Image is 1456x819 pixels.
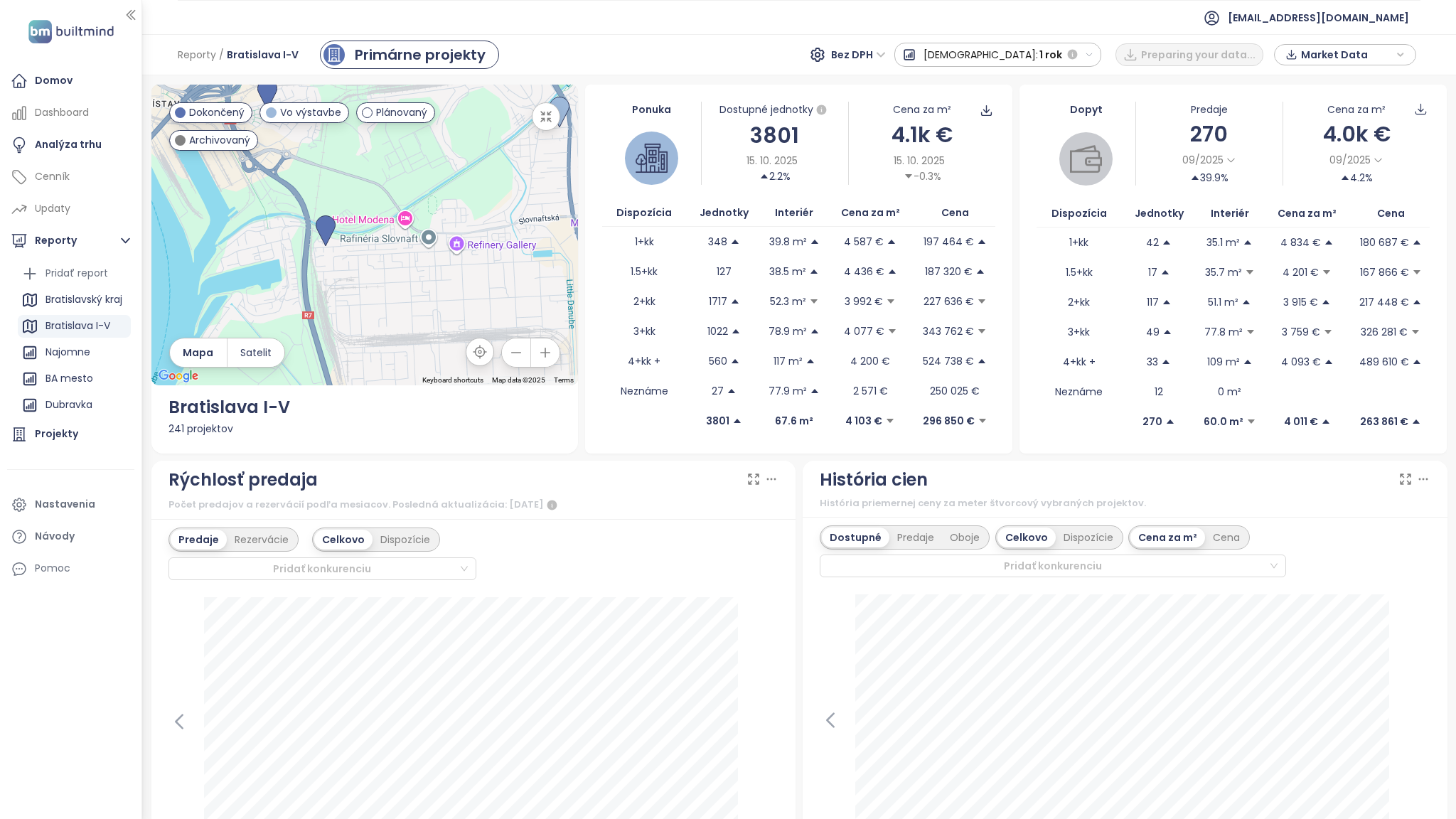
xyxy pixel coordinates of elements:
div: Pomoc [7,555,134,583]
td: 4+kk + [602,346,686,376]
p: 109 m² [1207,354,1240,370]
div: 2.2% [759,168,791,184]
div: Dostupné [822,528,889,547]
div: Celkovo [314,530,373,550]
p: 49 [1146,324,1160,340]
span: [EMAIL_ADDRESS][DOMAIN_NAME] [1228,1,1409,35]
p: 270 [1142,414,1162,429]
div: Pridať report [45,264,108,282]
div: BA mesto [18,368,131,390]
span: caret-up [1190,173,1200,183]
a: Terms (opens in new tab) [554,376,574,384]
a: Nastavenia [7,491,134,519]
div: Updaty [35,200,70,218]
p: 343 762 € [923,323,974,339]
div: Oboje [942,528,987,547]
p: 348 [708,234,727,250]
div: Počet predajov a rezervácií podľa mesiacov. Posledná aktualizácia: [DATE] [168,496,779,513]
div: Dostupné jednotky [702,102,848,119]
p: 489 610 € [1359,354,1409,370]
td: 1+kk [602,227,686,257]
span: caret-up [1340,173,1350,183]
td: Neznáme [1037,377,1120,407]
p: 4 587 € [844,234,884,250]
span: caret-up [1162,327,1172,337]
p: 38.5 m² [769,264,806,279]
span: [DEMOGRAPHIC_DATA]: [924,42,1038,68]
div: Dubravka [18,394,131,417]
p: 52.3 m² [770,294,806,309]
div: Bratislavský kraj [18,289,131,311]
div: Dispozície [1056,528,1121,547]
div: Predaje [171,530,227,550]
th: Jednotky [686,199,762,227]
p: 326 281 € [1361,324,1408,340]
a: Dashboard [7,99,134,127]
button: Satelit [227,338,284,367]
div: 4.2% [1340,170,1373,186]
th: Jednotky [1121,200,1197,227]
p: 4 200 € [850,353,890,369]
div: Celkovo [997,528,1056,547]
div: Rýchlosť predaja [168,466,318,493]
span: 1 rok [1039,42,1062,68]
th: Interiér [1197,200,1263,227]
p: 187 320 € [925,264,973,279]
span: caret-down [977,326,987,336]
p: 60.0 m² [1204,414,1243,429]
span: caret-up [975,267,985,277]
img: wallet [1070,143,1102,175]
button: Mapa [170,338,227,367]
div: Dubravka [45,396,92,414]
span: caret-down [886,296,896,306]
div: 241 projektov [168,421,562,437]
p: 1022 [707,323,728,339]
span: Market Data [1301,44,1393,65]
button: [DEMOGRAPHIC_DATA]:1 rok [894,43,1102,67]
p: 4 011 € [1284,414,1318,429]
span: Satelit [240,345,272,360]
span: caret-up [759,171,769,181]
td: 3+kk [1037,317,1120,347]
p: 17 [1148,264,1157,280]
span: Reporty [178,42,216,68]
div: Rezervácie [227,530,296,550]
p: 2 571 € [853,383,888,399]
div: Cena za m² [893,102,951,117]
div: Najomne [18,341,131,364]
p: 4 103 € [845,413,882,429]
span: caret-up [1162,297,1172,307]
p: 78.9 m² [769,323,807,339]
div: Návody [35,528,75,545]
p: 3 992 € [845,294,883,309]
span: caret-up [1162,237,1172,247]
span: caret-up [1412,357,1422,367]
span: 09/2025 [1329,152,1371,168]
span: caret-down [1412,267,1422,277]
div: Cena za m² [1327,102,1386,117]
img: Google [155,367,202,385]
span: Dokončený [189,105,245,120]
img: logo [24,17,118,46]
span: caret-up [732,416,742,426]
img: house [636,142,668,174]
td: 1+kk [1037,227,1120,257]
div: Projekty [35,425,78,443]
div: Predaje [1136,102,1283,117]
span: Archivovaný [189,132,250,148]
p: 67.6 m² [775,413,813,429]
p: 77.9 m² [769,383,807,399]
span: caret-up [810,326,820,336]
span: caret-up [810,386,820,396]
p: 167 866 € [1360,264,1409,280]
th: Cena za m² [1263,200,1351,227]
span: caret-up [727,386,737,396]
span: caret-down [887,326,897,336]
p: 250 025 € [930,383,980,399]
p: 4 834 € [1280,235,1321,250]
p: 1717 [709,294,727,309]
span: / [219,42,224,68]
div: Pomoc [35,560,70,577]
